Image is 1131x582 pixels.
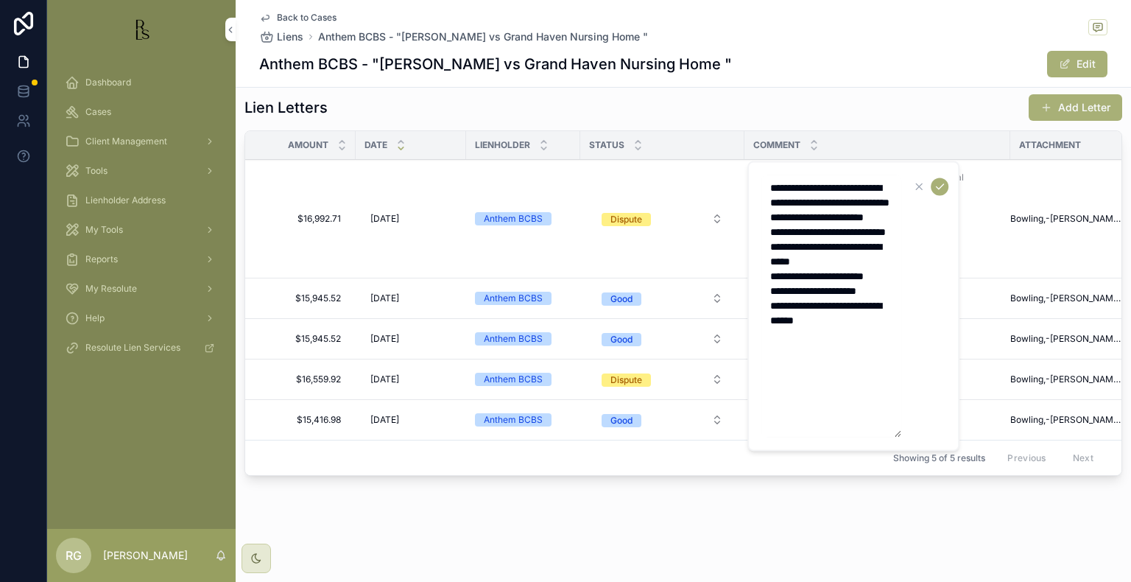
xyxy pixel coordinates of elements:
[85,136,167,147] span: Client Management
[263,368,347,391] a: $16,559.92
[1029,94,1122,121] button: Add Letter
[370,292,399,304] span: [DATE]
[85,106,111,118] span: Cases
[475,292,571,305] a: Anthem BCBS
[475,139,530,151] span: Lienholder
[263,207,347,231] a: $16,992.71
[56,187,227,214] a: Lienholder Address
[1047,51,1107,77] button: Edit
[244,97,328,118] h1: Lien Letters
[484,373,543,386] div: Anthem BCBS
[484,413,543,427] div: Anthem BCBS
[56,246,227,273] a: Reports
[85,283,137,295] span: My Resolute
[475,413,571,427] a: Anthem BCBS
[590,285,735,312] button: Select Button
[590,326,735,352] button: Select Button
[370,414,399,426] span: [DATE]
[610,414,633,427] div: Good
[56,99,227,125] a: Cases
[85,194,166,206] span: Lienholder Address
[269,333,341,345] span: $15,945.52
[589,365,736,393] a: Select Button
[269,414,341,426] span: $15,416.98
[610,374,642,387] div: Dispute
[47,59,236,380] div: scrollable content
[589,325,736,353] a: Select Button
[85,312,105,324] span: Help
[85,77,131,88] span: Dashboard
[56,128,227,155] a: Client Management
[56,276,227,302] a: My Resolute
[259,12,337,24] a: Back to Cases
[85,165,108,177] span: Tools
[590,407,735,433] button: Select Button
[1010,292,1124,304] span: Bowling,-[PERSON_NAME]---from-Carelon-lien-07-07-25
[259,54,732,74] h1: Anthem BCBS - "[PERSON_NAME] vs Grand Haven Nursing Home "
[56,158,227,184] a: Tools
[475,373,571,386] a: Anthem BCBS
[610,213,642,226] div: Dispute
[56,305,227,332] a: Help
[364,408,457,432] a: [DATE]
[753,139,800,151] span: Comment
[85,253,118,265] span: Reports
[364,287,457,310] a: [DATE]
[1010,414,1124,426] span: Bowling,-[PERSON_NAME]---from-Anthem-lien-amount-08-09-24
[610,292,633,306] div: Good
[610,333,633,346] div: Good
[370,374,399,385] span: [DATE]
[1019,139,1081,151] span: Attachment
[263,327,347,351] a: $15,945.52
[56,69,227,96] a: Dashboard
[288,139,328,151] span: Amount
[364,207,457,231] a: [DATE]
[269,374,341,385] span: $16,559.92
[484,292,543,305] div: Anthem BCBS
[475,332,571,346] a: Anthem BCBS
[589,139,624,151] span: Status
[589,284,736,312] a: Select Button
[130,18,153,41] img: App logo
[364,139,387,151] span: Date
[590,206,735,232] button: Select Button
[318,29,648,44] a: Anthem BCBS - "[PERSON_NAME] vs Grand Haven Nursing Home "
[1010,374,1124,385] span: Bowling,-[PERSON_NAME]---from-Anthem-lien-10-07-24
[263,287,347,310] a: $15,945.52
[370,213,399,225] span: [DATE]
[589,406,736,434] a: Select Button
[893,452,985,464] span: Showing 5 of 5 results
[364,327,457,351] a: [DATE]
[1010,213,1124,225] span: Bowling,-[PERSON_NAME]--Anthem-BCBS--Medical-Itemized-List-Update--10-08-2025
[85,224,123,236] span: My Tools
[66,547,82,564] span: RG
[370,333,399,345] span: [DATE]
[590,366,735,393] button: Select Button
[484,212,543,225] div: Anthem BCBS
[475,212,571,225] a: Anthem BCBS
[277,29,303,44] span: Liens
[56,334,227,361] a: Resolute Lien Services
[1010,333,1124,345] span: Bowling,-[PERSON_NAME]--from-Anthem-lien-dispute-response-10-07-24
[364,368,457,391] a: [DATE]
[269,292,341,304] span: $15,945.52
[589,205,736,233] a: Select Button
[259,29,303,44] a: Liens
[56,217,227,243] a: My Tools
[277,12,337,24] span: Back to Cases
[269,213,341,225] span: $16,992.71
[263,408,347,432] a: $15,416.98
[85,342,180,354] span: Resolute Lien Services
[103,548,188,563] p: [PERSON_NAME]
[484,332,543,346] div: Anthem BCBS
